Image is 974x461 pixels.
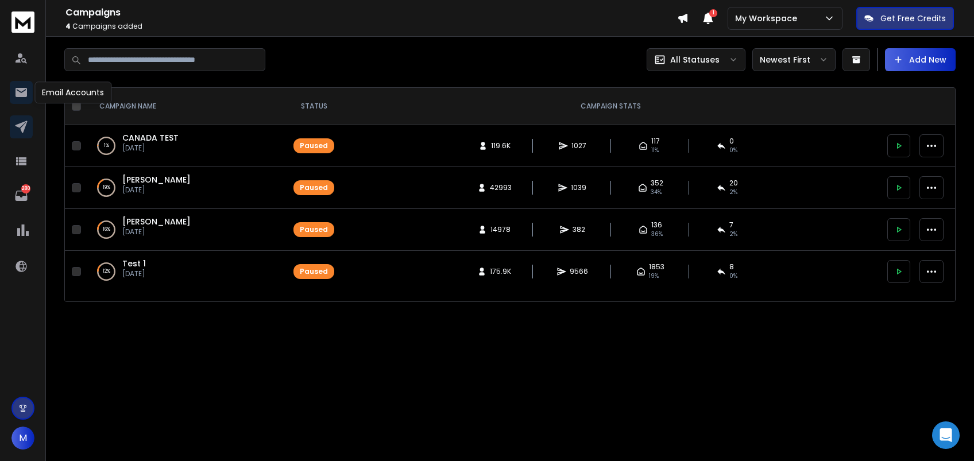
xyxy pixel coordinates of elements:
[86,209,287,251] td: 16%[PERSON_NAME][DATE]
[491,141,511,150] span: 119.6K
[490,183,512,192] span: 42993
[103,182,110,193] p: 19 %
[729,272,737,281] span: 0 %
[856,7,954,30] button: Get Free Credits
[65,22,677,31] p: Campaigns added
[729,220,733,230] span: 7
[729,230,737,239] span: 2 %
[103,266,110,277] p: 12 %
[86,167,287,209] td: 19%[PERSON_NAME][DATE]
[649,272,659,281] span: 19 %
[341,88,880,125] th: CAMPAIGN STATS
[571,183,586,192] span: 1039
[729,146,737,155] span: 0 %
[571,141,586,150] span: 1027
[651,220,662,230] span: 136
[729,262,734,272] span: 8
[885,48,956,71] button: Add New
[570,267,588,276] span: 9566
[300,267,328,276] div: Paused
[490,267,511,276] span: 175.9K
[11,427,34,450] button: M
[300,225,328,234] div: Paused
[735,13,802,24] p: My Workspace
[21,184,30,193] p: 280
[300,141,328,150] div: Paused
[490,225,511,234] span: 14978
[287,88,341,125] th: STATUS
[103,224,110,235] p: 16 %
[752,48,836,71] button: Newest First
[651,179,663,188] span: 352
[729,179,738,188] span: 20
[709,9,717,17] span: 1
[122,185,191,195] p: [DATE]
[300,183,328,192] div: Paused
[122,144,179,153] p: [DATE]
[104,140,109,152] p: 1 %
[670,54,720,65] p: All Statuses
[729,188,737,197] span: 2 %
[729,137,734,146] span: 0
[86,88,287,125] th: CAMPAIGN NAME
[86,125,287,167] td: 1%CANADA TEST[DATE]
[122,174,191,185] a: [PERSON_NAME]
[651,137,660,146] span: 117
[651,146,659,155] span: 11 %
[651,188,662,197] span: 34 %
[10,184,33,207] a: 280
[122,258,146,269] a: Test 1
[649,262,664,272] span: 1853
[651,230,663,239] span: 36 %
[34,82,111,103] div: Email Accounts
[573,225,585,234] span: 382
[122,227,191,237] p: [DATE]
[11,11,34,33] img: logo
[86,251,287,293] td: 12%Test 1[DATE]
[65,6,677,20] h1: Campaigns
[122,132,179,144] a: CANADA TEST
[122,216,191,227] a: [PERSON_NAME]
[122,269,146,278] p: [DATE]
[932,421,960,449] div: Open Intercom Messenger
[65,21,71,31] span: 4
[880,13,946,24] p: Get Free Credits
